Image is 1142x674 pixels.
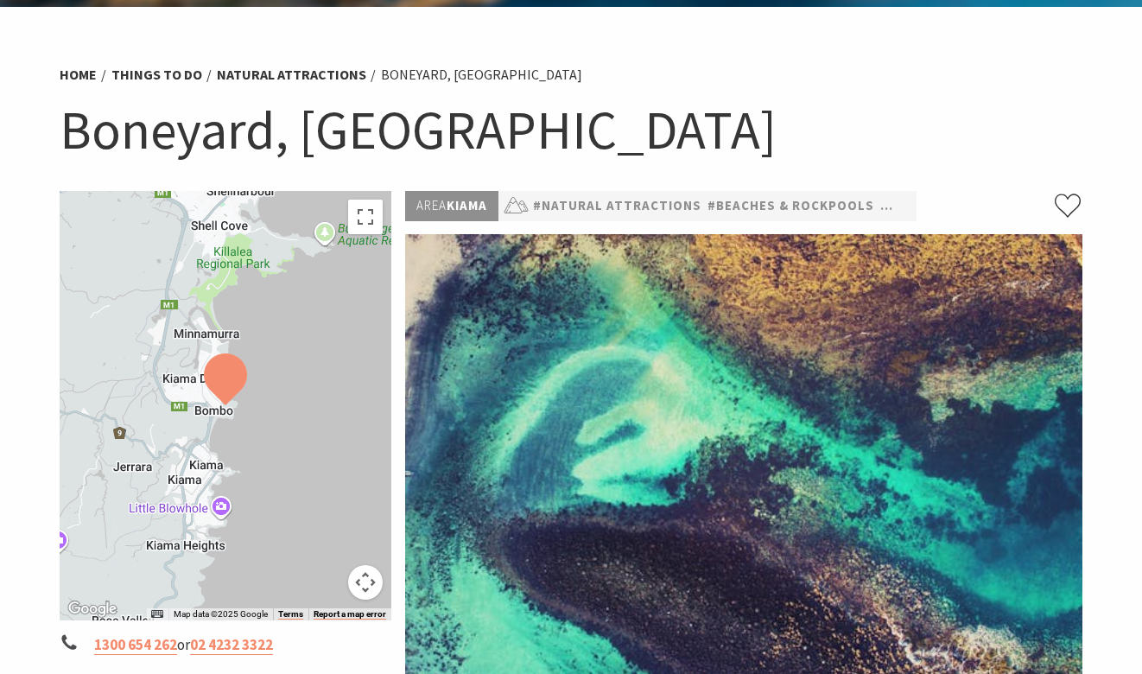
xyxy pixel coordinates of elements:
[381,64,582,86] li: Boneyard, [GEOGRAPHIC_DATA]
[416,197,447,213] span: Area
[405,191,498,221] p: Kiama
[60,95,1082,165] h1: Boneyard, [GEOGRAPHIC_DATA]
[60,66,97,84] a: Home
[707,195,874,217] a: #Beaches & Rockpools
[190,635,273,655] a: 02 4232 3322
[348,200,383,234] button: Toggle fullscreen view
[278,609,303,620] a: Terms (opens in new tab)
[314,609,386,620] a: Report a map error
[60,633,391,657] li: or
[94,635,177,655] a: 1300 654 262
[64,598,121,620] img: Google
[348,565,383,600] button: Map camera controls
[533,195,701,217] a: #Natural Attractions
[64,598,121,620] a: Open this area in Google Maps (opens a new window)
[217,66,366,84] a: Natural Attractions
[111,66,202,84] a: Things To Do
[174,609,268,619] span: Map data ©2025 Google
[151,608,163,620] button: Keyboard shortcuts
